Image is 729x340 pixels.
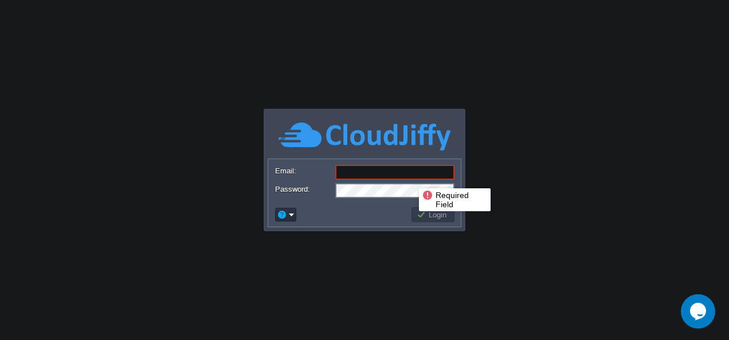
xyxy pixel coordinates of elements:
[681,294,718,329] iframe: chat widget
[417,209,450,220] button: Login
[279,121,450,152] img: CloudJiffy
[275,183,334,195] label: Password:
[422,189,488,210] div: Required Field
[275,165,334,177] label: Email:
